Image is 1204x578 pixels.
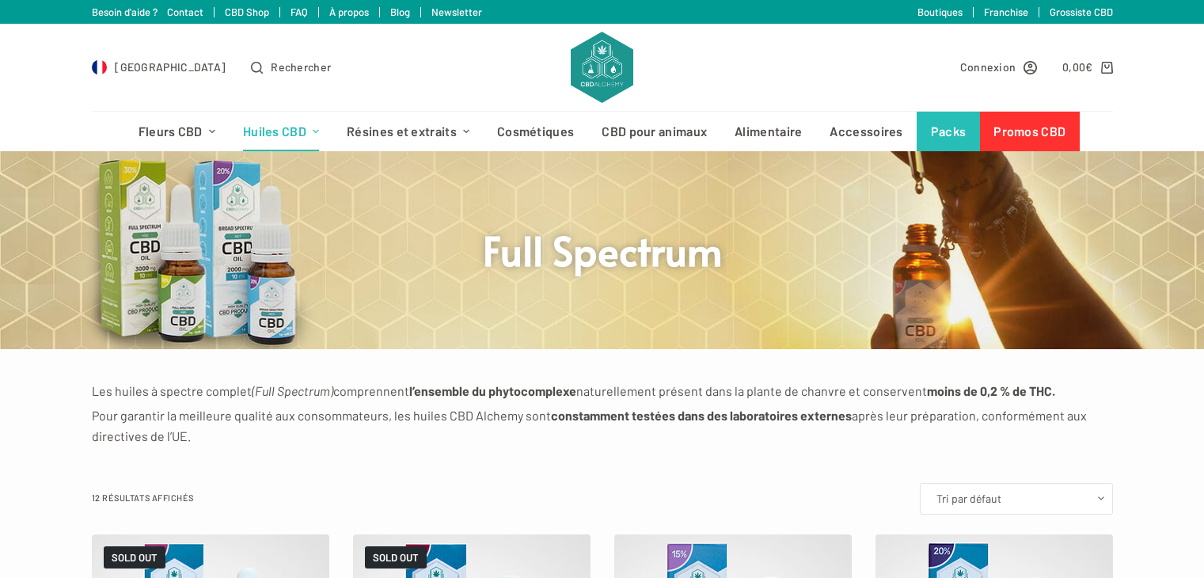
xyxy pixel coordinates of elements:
a: À propos [329,6,369,18]
select: Commande [920,483,1113,515]
a: Accessoires [816,112,917,151]
p: Pour garantir la meilleure qualité aux consommateurs, les huiles CBD Alchemy sont après leur prép... [92,405,1113,447]
a: Newsletter [431,6,482,18]
a: Blog [390,6,410,18]
a: Grossiste CBD [1050,6,1113,18]
span: SOLD OUT [365,546,427,568]
bdi: 0,00 [1062,60,1093,74]
a: Résines et extraits [333,112,484,151]
img: CBD Alchemy [571,32,632,103]
span: SOLD OUT [104,546,165,568]
a: CBD Shop [225,6,269,18]
a: Select Country [92,58,226,76]
a: Fleurs CBD [124,112,229,151]
span: Rechercher [271,58,331,76]
a: Cosmétiques [484,112,588,151]
span: € [1085,60,1092,74]
a: CBD pour animaux [588,112,721,151]
a: FAQ [291,6,308,18]
a: Connexion [960,58,1038,76]
a: Promos CBD [980,112,1080,151]
span: [GEOGRAPHIC_DATA] [115,58,226,76]
em: (Full Spectrum) [252,383,333,398]
span: Connexion [960,58,1016,76]
strong: l’ensemble du phytocomplexe [409,383,576,398]
h1: Full Spectrum [306,224,899,276]
a: Besoin d'aide ? Contact [92,6,203,18]
a: Huiles CBD [229,112,332,151]
a: Panier d’achat [1062,58,1112,76]
img: FR Flag [92,59,108,75]
nav: Menu d’en-tête [124,112,1080,151]
p: Les huiles à spectre complet comprennent naturellement présent dans la plante de chanvre et conse... [92,381,1113,401]
p: 12 résultats affichés [92,491,195,505]
a: Boutiques [917,6,963,18]
button: Ouvrir le formulaire de recherche [251,58,331,76]
a: Packs [917,112,980,151]
strong: constamment testées dans des laboratoires externes [551,408,852,423]
a: Franchise [984,6,1028,18]
a: Alimentaire [721,112,816,151]
strong: moins de 0,2 % de THC. [927,383,1055,398]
